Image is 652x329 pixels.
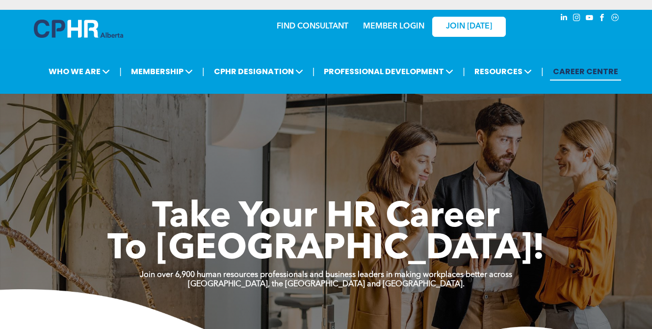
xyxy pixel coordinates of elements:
[559,12,570,26] a: linkedin
[471,62,535,81] span: RESOURCES
[128,62,196,81] span: MEMBERSHIP
[550,62,621,81] a: CAREER CENTRE
[46,62,113,81] span: WHO WE ARE
[202,61,205,82] li: |
[584,12,595,26] a: youtube
[610,12,621,26] a: Social network
[446,22,492,31] span: JOIN [DATE]
[432,17,506,37] a: JOIN [DATE]
[321,62,456,81] span: PROFESSIONAL DEVELOPMENT
[152,200,500,235] span: Take Your HR Career
[597,12,608,26] a: facebook
[463,61,465,82] li: |
[107,232,545,267] span: To [GEOGRAPHIC_DATA]!
[119,61,122,82] li: |
[313,61,315,82] li: |
[541,61,544,82] li: |
[572,12,582,26] a: instagram
[188,280,465,288] strong: [GEOGRAPHIC_DATA], the [GEOGRAPHIC_DATA] and [GEOGRAPHIC_DATA].
[277,23,348,30] a: FIND CONSULTANT
[34,20,123,38] img: A blue and white logo for cp alberta
[363,23,424,30] a: MEMBER LOGIN
[140,271,512,279] strong: Join over 6,900 human resources professionals and business leaders in making workplaces better ac...
[211,62,306,81] span: CPHR DESIGNATION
